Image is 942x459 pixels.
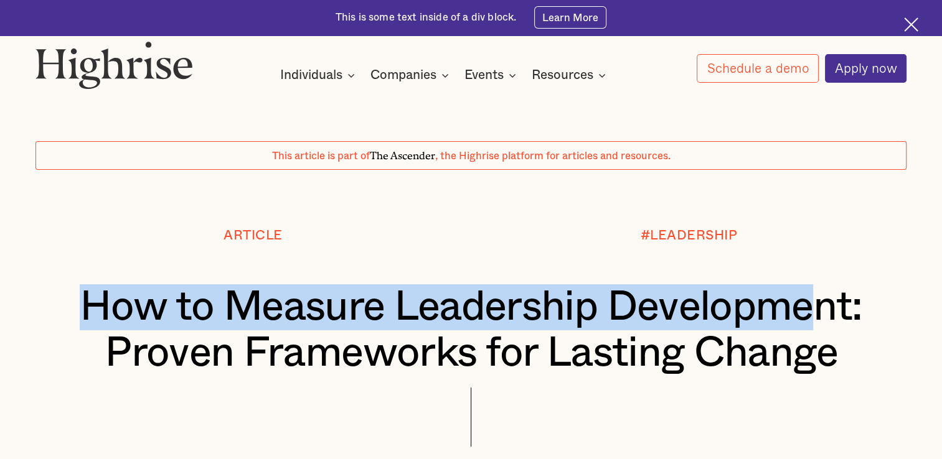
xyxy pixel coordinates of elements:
span: This article is part of [272,151,370,161]
div: This is some text inside of a div block. [336,11,517,25]
div: Events [464,68,520,83]
div: Article [224,228,283,243]
div: Individuals [280,68,342,83]
div: Events [464,68,504,83]
img: Cross icon [904,17,918,32]
div: Individuals [280,68,359,83]
h1: How to Measure Leadership Development: Proven Frameworks for Lasting Change [72,284,870,376]
div: Resources [532,68,610,83]
a: Apply now [825,54,907,83]
div: Companies [370,68,436,83]
a: Learn More [534,6,607,29]
img: Highrise logo [35,41,193,88]
span: The Ascender [370,147,435,160]
a: Schedule a demo [697,54,819,83]
span: , the Highrise platform for articles and resources. [435,151,671,161]
div: Companies [370,68,453,83]
div: Resources [532,68,593,83]
div: #LEADERSHIP [641,228,738,243]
